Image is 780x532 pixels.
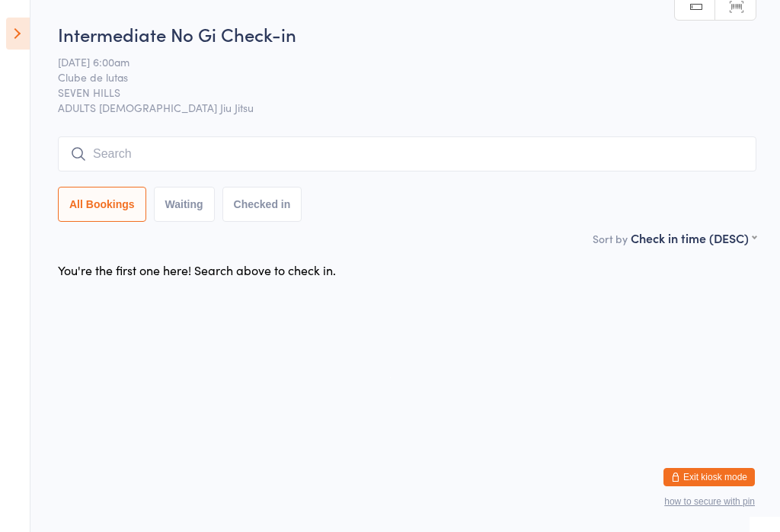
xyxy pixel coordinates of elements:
[222,187,302,222] button: Checked in
[58,261,336,278] div: You're the first one here! Search above to check in.
[631,229,756,246] div: Check in time (DESC)
[663,468,755,486] button: Exit kiosk mode
[154,187,215,222] button: Waiting
[58,187,146,222] button: All Bookings
[58,69,733,85] span: Clube de lutas
[664,496,755,507] button: how to secure with pin
[58,85,733,100] span: SEVEN HILLS
[593,231,628,246] label: Sort by
[58,100,756,115] span: ADULTS [DEMOGRAPHIC_DATA] Jiu Jitsu
[58,54,733,69] span: [DATE] 6:00am
[58,21,756,46] h2: Intermediate No Gi Check-in
[58,136,756,171] input: Search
